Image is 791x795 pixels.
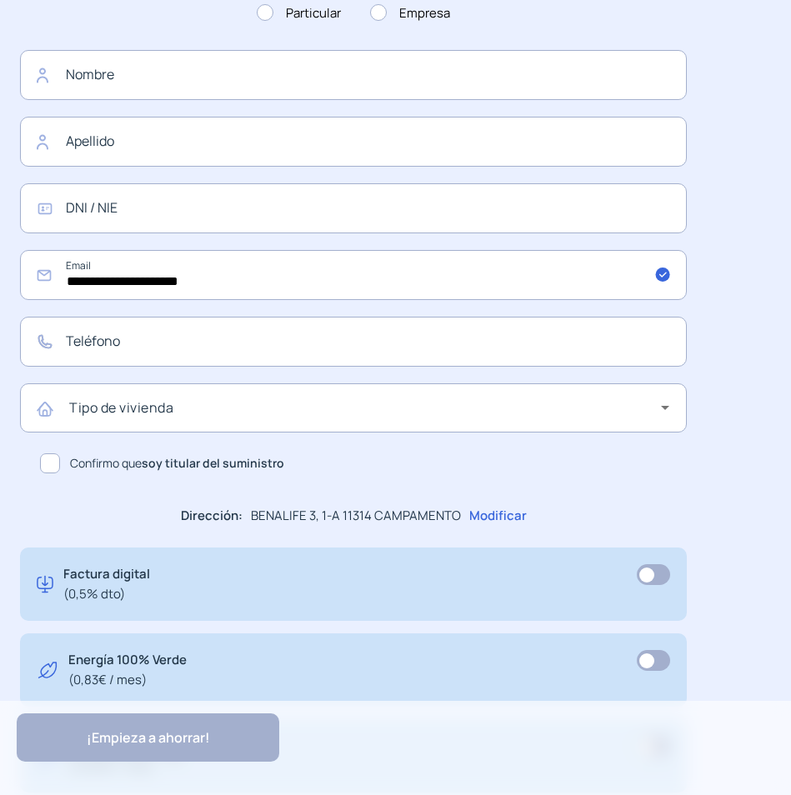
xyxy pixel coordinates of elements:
[251,506,461,526] p: BENALIFE 3, 1-A 11314 CAMPAMENTO
[70,454,284,472] span: Confirmo que
[469,506,527,526] p: Modificar
[142,455,284,471] b: soy titular del suministro
[257,3,341,23] label: Particular
[63,564,150,604] p: Factura digital
[37,564,53,604] img: digital-invoice.svg
[68,650,187,690] p: Energía 100% Verde
[370,3,450,23] label: Empresa
[68,670,187,690] span: (0,83€ / mes)
[37,650,58,690] img: energy-green.svg
[181,506,243,526] p: Dirección:
[63,584,150,604] span: (0,5% dto)
[69,398,173,417] mat-label: Tipo de vivienda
